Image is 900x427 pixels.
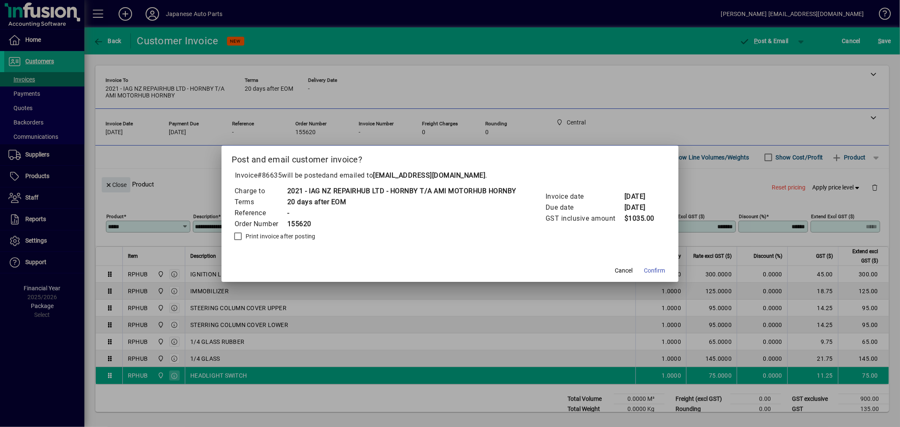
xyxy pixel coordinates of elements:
[244,232,316,241] label: Print invoice after posting
[624,191,658,202] td: [DATE]
[545,213,624,224] td: GST inclusive amount
[615,266,632,275] span: Cancel
[234,186,287,197] td: Charge to
[610,263,637,278] button: Cancel
[234,219,287,230] td: Order Number
[287,219,516,230] td: 155620
[641,263,668,278] button: Confirm
[232,170,668,181] p: Invoice will be posted .
[624,213,658,224] td: $1035.00
[545,202,624,213] td: Due date
[222,146,678,170] h2: Post and email customer invoice?
[326,171,486,179] span: and emailed to
[234,208,287,219] td: Reference
[287,186,516,197] td: 2021 - IAG NZ REPAIRHUB LTD - HORNBY T/A AMI MOTORHUB HORNBY
[234,197,287,208] td: Terms
[287,197,516,208] td: 20 days after EOM
[545,191,624,202] td: Invoice date
[644,266,665,275] span: Confirm
[373,171,486,179] b: [EMAIL_ADDRESS][DOMAIN_NAME]
[258,171,282,179] span: #86635
[624,202,658,213] td: [DATE]
[287,208,516,219] td: -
